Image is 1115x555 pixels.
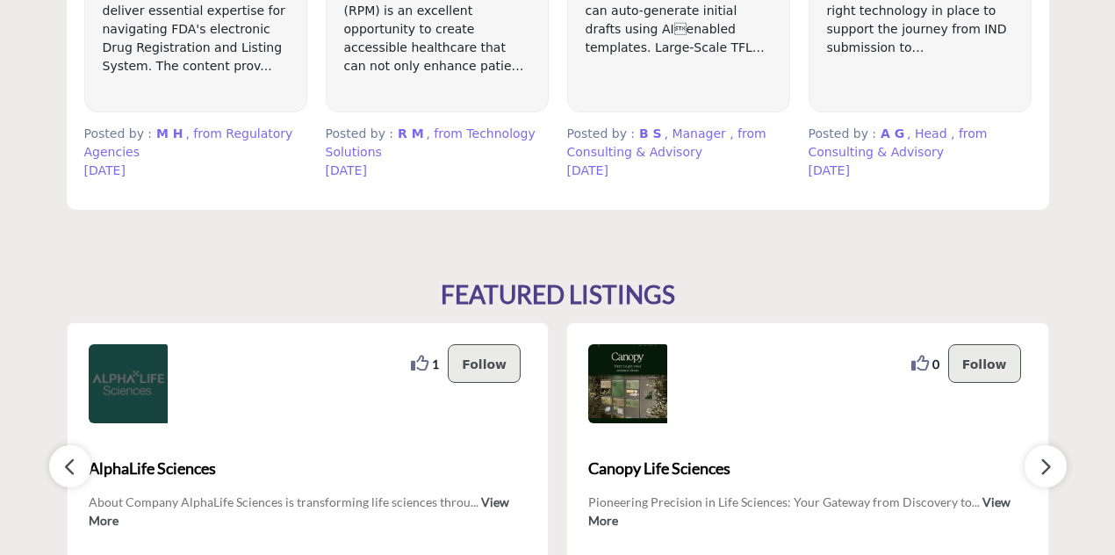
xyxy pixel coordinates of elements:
[89,444,528,492] a: AlphaLife Sciences
[326,125,549,162] p: Posted by :
[639,126,649,141] span: B
[809,126,988,159] span: , from Consulting & Advisory
[932,355,939,373] span: 0
[588,457,1027,480] span: Canopy Life Sciences
[588,444,1027,492] a: Canopy Life Sciences
[84,125,307,162] p: Posted by :
[588,493,1027,528] p: Pioneering Precision in Life Sciences: Your Gateway from Discovery to
[567,125,790,162] p: Posted by :
[441,280,675,310] h2: FEATURED LISTINGS
[567,163,608,177] span: [DATE]
[173,126,183,141] span: H
[89,493,528,528] p: About Company AlphaLife Sciences is transforming life sciences throu
[326,126,536,159] span: , from Technology Solutions
[567,126,766,159] span: , from Consulting & Advisory
[962,354,1007,373] p: Follow
[84,126,293,159] span: , from Regulatory Agencies
[89,457,528,480] span: AlphaLife Sciences
[664,126,725,141] span: , Manager
[84,163,126,177] span: [DATE]
[398,126,407,141] span: R
[588,344,667,423] img: Canopy Life Sciences
[809,125,1032,162] p: Posted by :
[89,344,168,423] img: AlphaLife Sciences
[471,494,478,509] span: ...
[462,354,507,373] p: Follow
[326,163,367,177] span: [DATE]
[972,494,980,509] span: ...
[948,344,1021,383] button: Follow
[412,126,424,141] span: M
[809,163,850,177] span: [DATE]
[895,126,905,141] span: G
[448,344,521,383] button: Follow
[881,126,890,141] span: A
[907,126,947,141] span: , Head
[432,355,439,373] span: 1
[156,126,169,141] span: M
[653,126,662,141] span: S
